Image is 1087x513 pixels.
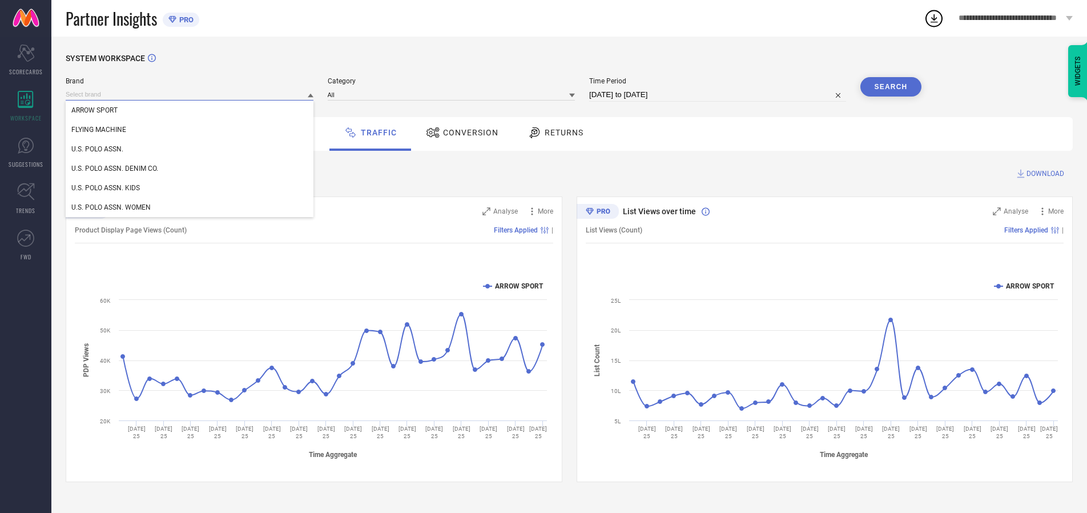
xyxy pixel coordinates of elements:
text: 15L [611,358,621,364]
input: Select brand [66,89,313,101]
svg: Zoom [993,207,1001,215]
text: [DATE] 25 [692,426,710,439]
span: U.S. POLO ASSN. KIDS [71,184,140,192]
text: [DATE] 25 [155,426,172,439]
text: [DATE] 25 [800,426,818,439]
text: [DATE] 25 [529,426,547,439]
text: [DATE] 25 [182,426,199,439]
span: More [1048,207,1064,215]
input: Select time period [589,88,846,102]
text: [DATE] 25 [936,426,954,439]
span: ARROW SPORT [71,106,118,114]
text: [DATE] 25 [128,426,146,439]
div: U.S. POLO ASSN. WOMEN [66,198,313,217]
text: [DATE] 25 [991,426,1008,439]
span: FWD [21,253,31,261]
text: [DATE] 25 [507,426,525,439]
text: [DATE] 25 [290,426,308,439]
text: 50K [100,327,111,334]
span: List Views over time [623,207,696,216]
text: 25L [611,298,621,304]
text: 30K [100,388,111,394]
span: Returns [545,128,583,137]
span: | [1062,226,1064,234]
span: DOWNLOAD [1026,168,1064,179]
span: Brand [66,77,313,85]
text: [DATE] 25 [638,426,655,439]
button: Search [860,77,922,97]
span: Filters Applied [1004,226,1048,234]
text: [DATE] 25 [882,426,900,439]
div: Premium [577,204,619,221]
tspan: Time Aggregate [309,451,357,459]
text: [DATE] 25 [665,426,683,439]
text: [DATE] 25 [774,426,791,439]
tspan: List Count [593,344,601,376]
text: [DATE] 25 [263,426,281,439]
span: SUGGESTIONS [9,160,43,169]
text: [DATE] 25 [719,426,737,439]
span: U.S. POLO ASSN. DENIM CO. [71,165,158,173]
span: SYSTEM WORKSPACE [66,54,145,63]
span: List Views (Count) [586,226,642,234]
span: WORKSPACE [10,114,42,122]
text: [DATE] 25 [236,426,253,439]
div: U.S. POLO ASSN. DENIM CO. [66,159,313,178]
tspan: Time Aggregate [819,451,868,459]
span: TRENDS [16,206,35,215]
text: 60K [100,298,111,304]
text: [DATE] 25 [746,426,764,439]
text: 40K [100,358,111,364]
text: [DATE] 25 [425,426,443,439]
text: [DATE] 25 [480,426,497,439]
div: FLYING MACHINE [66,120,313,139]
span: U.S. POLO ASSN. WOMEN [71,203,151,211]
span: Analyse [493,207,518,215]
text: 20K [100,418,111,424]
div: ARROW SPORT [66,101,313,120]
span: Time Period [589,77,846,85]
span: Category [328,77,575,85]
span: More [538,207,553,215]
text: [DATE] 25 [1040,426,1058,439]
text: ARROW SPORT [495,282,543,290]
text: [DATE] 25 [372,426,389,439]
div: U.S. POLO ASSN. KIDS [66,178,313,198]
text: 10L [611,388,621,394]
text: [DATE] 25 [209,426,227,439]
text: [DATE] 25 [828,426,846,439]
span: U.S. POLO ASSN. [71,145,123,153]
div: Open download list [924,8,944,29]
div: U.S. POLO ASSN. [66,139,313,159]
text: [DATE] 25 [453,426,470,439]
span: Traffic [361,128,397,137]
span: SCORECARDS [9,67,43,76]
span: Analyse [1004,207,1028,215]
svg: Zoom [482,207,490,215]
tspan: PDP Views [82,343,90,377]
text: [DATE] 25 [1017,426,1035,439]
text: [DATE] 25 [855,426,872,439]
span: | [551,226,553,234]
text: [DATE] 25 [398,426,416,439]
text: [DATE] 25 [317,426,335,439]
span: FLYING MACHINE [71,126,126,134]
span: Conversion [443,128,498,137]
span: Product Display Page Views (Count) [75,226,187,234]
span: Partner Insights [66,7,157,30]
span: Filters Applied [494,226,538,234]
text: [DATE] 25 [344,426,362,439]
text: [DATE] 25 [909,426,927,439]
text: [DATE] 25 [963,426,981,439]
text: 20L [611,327,621,334]
text: ARROW SPORT [1006,282,1054,290]
span: PRO [176,15,194,24]
text: 5L [614,418,621,424]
